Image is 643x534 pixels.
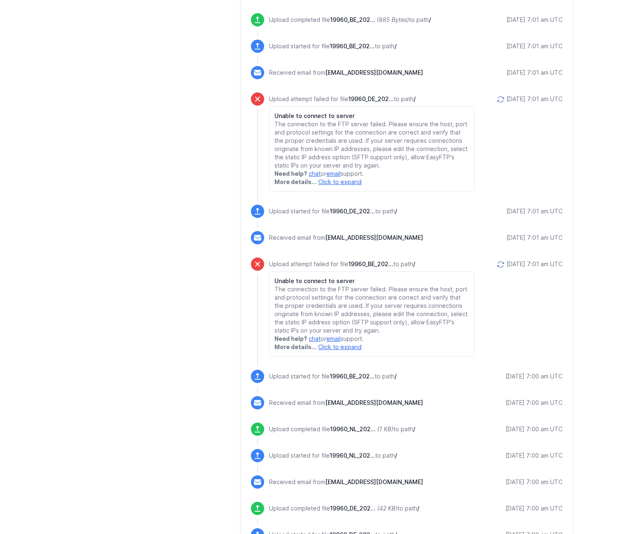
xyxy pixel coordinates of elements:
p: Upload started for file to path [269,372,397,380]
div: [DATE] 7:00 am UTC [506,504,563,513]
p: The connection to the FTP server failed. Please ensure the host, port and protocol settings for t... [274,120,469,170]
div: [DATE] 7:00 am UTC [506,372,563,380]
i: (1 KB) [377,425,393,432]
span: / [395,373,397,380]
div: [DATE] 7:01 am UTC [506,95,563,103]
span: 19960_DE_20250911_V24.csv [330,505,376,512]
a: email [326,335,340,342]
p: Received email from [269,234,423,242]
p: Upload completed file to path [269,425,415,433]
span: 19960_BE_20250912_V24.csv [348,260,393,267]
p: Upload attempt failed for file to path [269,95,474,103]
span: 19960_DE_20250912_V24.csv [330,208,375,215]
span: / [395,43,397,50]
p: Upload started for file to path [269,451,397,460]
p: Upload attempt failed for file to path [269,260,474,268]
span: / [413,425,415,432]
span: [EMAIL_ADDRESS][DOMAIN_NAME] [325,399,423,406]
p: Received email from [269,399,423,407]
a: chat [309,170,321,177]
p: Upload started for file to path [269,42,397,50]
span: / [429,16,431,23]
div: [DATE] 7:00 am UTC [506,425,563,433]
p: The connection to the FTP server failed. Please ensure the host, port and protocol settings for t... [274,285,469,335]
div: [DATE] 7:01 am UTC [506,260,563,268]
p: Received email from [269,69,423,77]
div: [DATE] 7:01 am UTC [506,16,563,24]
strong: More details... [274,343,317,350]
strong: More details... [274,178,317,185]
i: (42 KB) [377,505,397,512]
span: / [414,95,416,102]
p: or support. [274,170,469,178]
div: [DATE] 7:01 am UTC [506,207,563,215]
span: 19960_DE_20250912_V24.csv [348,95,394,102]
p: Upload started for file to path [269,207,397,215]
span: 19960_BE_20250913_V24.csv [330,43,375,50]
a: email [326,170,340,177]
span: / [413,260,415,267]
div: [DATE] 7:00 am UTC [506,399,563,407]
span: 19960_BE_20250913_V24.csv [330,16,375,23]
strong: Need help? [274,335,307,342]
span: 19960_NL_20250911_V24.csv [330,452,375,459]
span: / [417,505,419,512]
span: [EMAIL_ADDRESS][DOMAIN_NAME] [325,69,423,76]
p: Received email from [269,478,423,486]
div: [DATE] 7:01 am UTC [506,234,563,242]
p: Upload completed file to path [269,16,431,24]
span: / [395,452,397,459]
span: / [395,208,397,215]
div: [DATE] 7:00 am UTC [506,478,563,486]
p: or support. [274,335,469,343]
a: Click to expand [318,178,362,185]
h6: Unable to connect to server [274,277,469,285]
div: [DATE] 7:00 am UTC [506,451,563,460]
a: chat [309,335,321,342]
p: Upload completed file to path [269,504,419,513]
a: Click to expand [318,343,362,350]
div: [DATE] 7:01 am UTC [506,42,563,50]
span: [EMAIL_ADDRESS][DOMAIN_NAME] [325,478,423,485]
span: 19960_BE_20250912_V24.csv [330,373,375,380]
span: 19960_NL_20250911_V24.csv [330,425,376,432]
strong: Need help? [274,170,307,177]
div: [DATE] 7:01 am UTC [506,69,563,77]
i: (885 Bytes) [377,16,409,23]
h6: Unable to connect to server [274,112,469,120]
span: [EMAIL_ADDRESS][DOMAIN_NAME] [325,234,423,241]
